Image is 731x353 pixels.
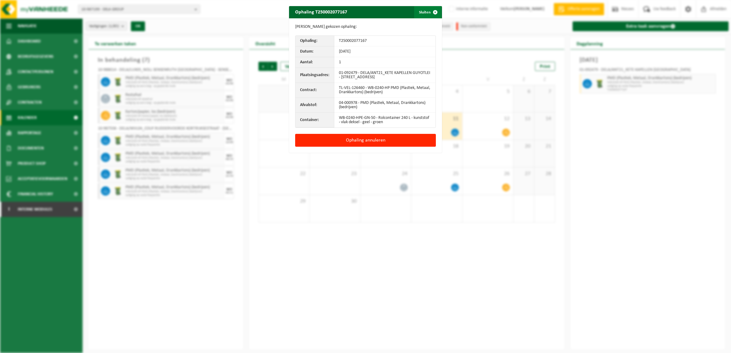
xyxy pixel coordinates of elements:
[334,36,436,46] td: T250002077167
[295,83,334,98] th: Contract:
[334,68,436,83] td: 01-092479 - DELA/ANT21_KETE KAPELLEN GUYOTLEI - [STREET_ADDRESS]
[295,24,436,29] p: [PERSON_NAME] gekozen ophaling:
[334,83,436,98] td: TL-VEL-126460 - WB-0240-HP PMD (Plastiek, Metaal, Drankkartons) (bedrijven)
[334,46,436,57] td: [DATE]
[334,113,436,127] td: WB-0240-HPE-GN-50 - Rolcontainer 240 L - kunststof - vlak deksel - geel - groen
[295,57,334,68] th: Aantal:
[295,36,334,46] th: Ophaling:
[295,134,436,147] button: Ophaling annuleren
[295,68,334,83] th: Plaatsingsadres:
[295,46,334,57] th: Datum:
[289,6,353,18] h2: Ophaling T250002077167
[334,57,436,68] td: 1
[295,113,334,127] th: Container:
[414,6,441,18] button: Sluiten
[295,98,334,113] th: Afvalstof:
[334,98,436,113] td: 04-000978 - PMD (Plastiek, Metaal, Drankkartons) (bedrijven)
